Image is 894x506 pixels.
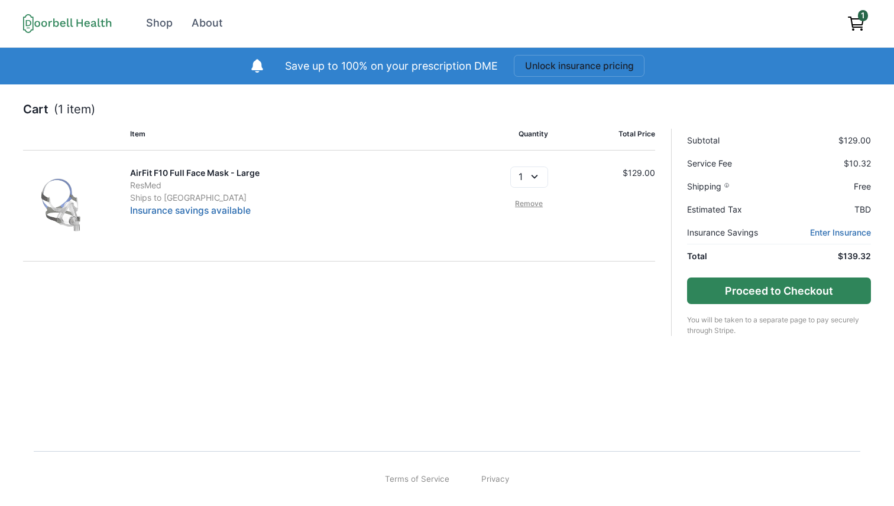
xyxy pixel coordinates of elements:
[385,473,449,485] a: Terms of Service
[687,134,773,146] p: Subtotal
[23,100,48,118] p: Cart
[130,129,440,139] p: Item
[559,129,655,139] p: Total Price
[841,10,871,37] a: View cart
[481,473,509,485] a: Privacy
[192,15,223,31] div: About
[687,278,870,304] button: Proceed to Checkout
[687,203,773,216] p: Estimated Tax
[146,15,173,31] div: Shop
[785,134,871,146] p: $129.00
[687,315,870,336] p: You will be taken to a separate page to pay securely through Stripe.
[130,168,260,178] a: AirFit F10 Full Face Mask - Large
[130,179,440,191] p: ResMed
[687,250,773,262] p: Total
[23,167,102,245] img: h0wlwdflbxm64pna92cc932tt8ut
[510,198,548,209] a: Remove
[451,129,548,139] p: Quantity
[785,203,871,216] p: TBD
[810,226,871,239] a: Enter Insurance
[130,205,251,216] a: Insurance savings available
[130,191,440,204] p: Ships to [GEOGRAPHIC_DATA]
[285,58,498,74] p: Save up to 100% on your prescription DME
[183,10,231,37] a: About
[54,100,95,118] p: (1 item)
[858,10,868,21] span: 1
[785,250,871,262] p: $139.32
[687,226,773,239] p: Insurance Savings
[687,180,721,192] span: Shipping
[785,180,871,192] p: Free
[510,167,548,188] select: Select quantity
[785,157,871,169] p: $10.32
[559,167,655,179] p: $129.00
[138,10,181,37] a: Shop
[514,55,645,77] button: Unlock insurance pricing
[687,157,773,169] p: Service Fee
